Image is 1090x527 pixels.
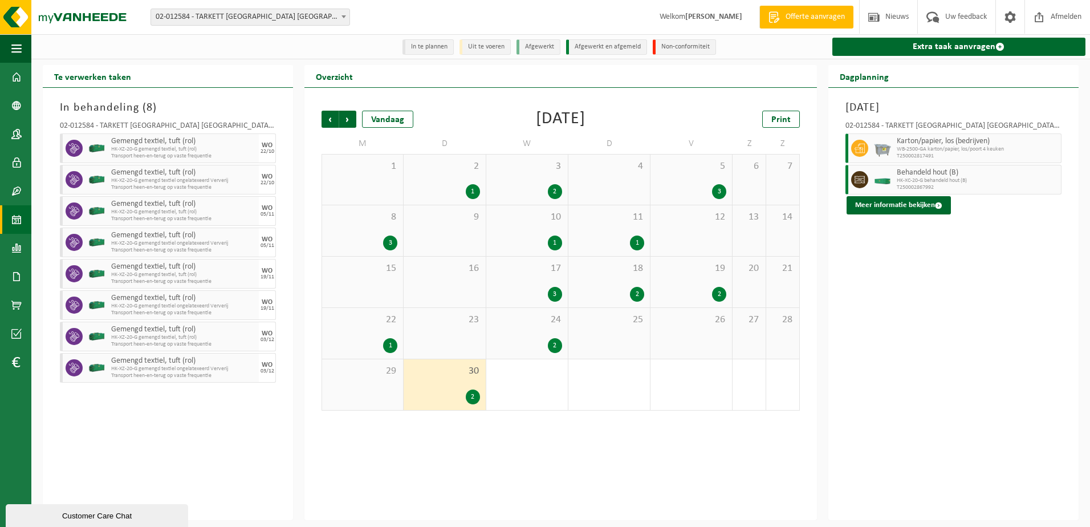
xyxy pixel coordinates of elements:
[88,202,105,220] img: HK-XZ-20-GN-00
[759,6,853,29] a: Offerte aanvragen
[60,99,276,116] h3: In behandeling ( )
[383,338,397,353] div: 1
[574,211,644,224] span: 11
[6,502,190,527] iframe: chat widget
[111,303,256,310] span: HK-XZ-20-G gemengd textiel ongelatexeerd Ververij
[261,368,274,374] div: 03/12
[111,168,256,177] span: Gemengd textiel, tuft (rol)
[88,328,105,345] img: HK-XZ-20-GN-00
[111,209,256,216] span: HK-XZ-20-G gemengd textiel, tuft (rol)
[548,236,562,250] div: 1
[783,11,848,23] span: Offerte aanvragen
[111,153,256,160] span: Transport heen-en-terug op vaste frequentie
[88,297,105,314] img: HK-XZ-20-GN-00
[111,240,256,247] span: HK-XZ-20-G gemengd textiel ongelatexeerd Ververij
[845,122,1061,133] div: 02-012584 - TARKETT [GEOGRAPHIC_DATA] [GEOGRAPHIC_DATA] - [GEOGRAPHIC_DATA]
[492,262,562,275] span: 17
[43,65,143,87] h2: Te verwerken taken
[574,160,644,173] span: 4
[111,184,256,191] span: Transport heen-en-terug op vaste frequentie
[402,39,454,55] li: In te plannen
[111,262,256,271] span: Gemengd textiel, tuft (rol)
[261,274,274,280] div: 19/11
[111,278,256,285] span: Transport heen-en-terug op vaste frequentie
[548,338,562,353] div: 2
[111,356,256,366] span: Gemengd textiel, tuft (rol)
[828,65,900,87] h2: Dagplanning
[262,142,272,149] div: WO
[339,111,356,128] span: Volgende
[111,294,256,303] span: Gemengd textiel, tuft (rol)
[492,314,562,326] span: 24
[262,205,272,212] div: WO
[486,133,568,154] td: W
[261,180,274,186] div: 22/10
[111,372,256,379] span: Transport heen-en-terug op vaste frequentie
[111,341,256,348] span: Transport heen-en-terug op vaste frequentie
[738,262,760,275] span: 20
[111,177,256,184] span: HK-XZ-20-G gemengd textiel ongelatexeerd Ververij
[409,211,479,224] span: 9
[88,171,105,188] img: HK-XZ-20-GN-00
[404,133,486,154] td: D
[772,262,794,275] span: 21
[88,234,105,251] img: HK-XZ-20-GN-00
[536,111,585,128] div: [DATE]
[262,267,272,274] div: WO
[111,231,256,240] span: Gemengd textiel, tuft (rol)
[261,149,274,155] div: 22/10
[88,265,105,282] img: HK-XZ-20-GN-00
[383,236,397,250] div: 3
[845,99,1061,116] h3: [DATE]
[492,211,562,224] span: 10
[738,314,760,326] span: 27
[328,314,397,326] span: 22
[685,13,742,21] strong: [PERSON_NAME]
[304,65,364,87] h2: Overzicht
[574,262,644,275] span: 18
[771,115,791,124] span: Print
[492,160,562,173] span: 3
[111,366,256,372] span: HK-XZ-20-G gemengd textiel ongelatexeerd Ververij
[362,111,413,128] div: Vandaag
[897,137,1058,146] span: Karton/papier, los (bedrijven)
[262,362,272,368] div: WO
[111,247,256,254] span: Transport heen-en-terug op vaste frequentie
[656,262,726,275] span: 19
[656,160,726,173] span: 5
[772,211,794,224] span: 14
[262,299,272,306] div: WO
[111,216,256,222] span: Transport heen-en-terug op vaste frequentie
[630,236,644,250] div: 1
[409,160,479,173] span: 2
[897,153,1058,160] span: T250002817491
[712,287,726,302] div: 2
[650,133,733,154] td: V
[111,271,256,278] span: HK-XZ-20-G gemengd textiel, tuft (rol)
[897,168,1058,177] span: Behandeld hout (B)
[409,262,479,275] span: 16
[261,243,274,249] div: 05/11
[111,325,256,334] span: Gemengd textiel, tuft (rol)
[459,39,511,55] li: Uit te voeren
[147,102,153,113] span: 8
[566,39,647,55] li: Afgewerkt en afgemeld
[88,359,105,376] img: HK-XZ-20-GN-00
[874,176,891,184] img: HK-XC-20-GN-00
[328,160,397,173] span: 1
[653,39,716,55] li: Non-conformiteit
[111,146,256,153] span: HK-XZ-20-G gemengd textiel, tuft (rol)
[111,200,256,209] span: Gemengd textiel, tuft (rol)
[630,287,644,302] div: 2
[656,314,726,326] span: 26
[548,184,562,199] div: 2
[261,306,274,311] div: 19/11
[151,9,349,25] span: 02-012584 - TARKETT DENDERMONDE NV - DENDERMONDE
[262,173,272,180] div: WO
[738,160,760,173] span: 6
[328,262,397,275] span: 15
[466,184,480,199] div: 1
[516,39,560,55] li: Afgewerkt
[897,146,1058,153] span: WB-2500-GA karton/papier, los/poort 4 keuken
